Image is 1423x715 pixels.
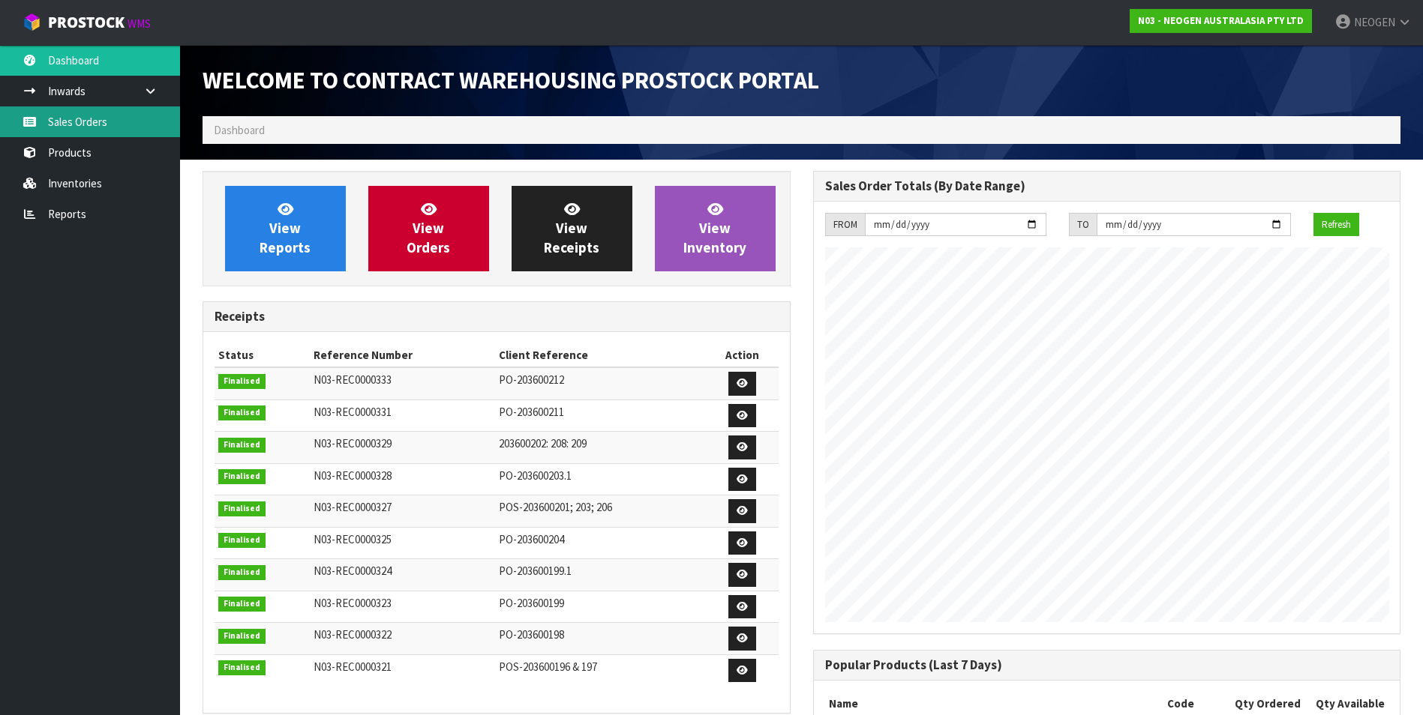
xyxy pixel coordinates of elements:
[218,660,266,675] span: Finalised
[499,627,564,642] span: PO-203600198
[314,500,392,514] span: N03-REC0000327
[683,200,746,256] span: View Inventory
[512,186,632,271] a: ViewReceipts
[1313,213,1359,237] button: Refresh
[499,660,597,674] span: POS-203600196 & 197
[706,343,778,367] th: Action
[368,186,489,271] a: ViewOrders
[314,405,392,419] span: N03-REC0000331
[314,372,392,387] span: N03-REC0000333
[218,565,266,580] span: Finalised
[218,501,266,516] span: Finalised
[314,532,392,546] span: N03-REC0000325
[499,436,587,450] span: 203600202: 208: 209
[1138,14,1304,27] strong: N03 - NEOGEN AUSTRALASIA PTY LTD
[215,310,779,324] h3: Receipts
[215,343,310,367] th: Status
[499,500,612,514] span: POS-203600201; 203; 206
[499,596,564,610] span: PO-203600199
[218,438,266,453] span: Finalised
[310,343,496,367] th: Reference Number
[825,179,1389,193] h3: Sales Order Totals (By Date Range)
[499,564,572,578] span: PO-203600199.1
[495,343,706,367] th: Client Reference
[544,200,599,256] span: View Receipts
[314,627,392,642] span: N03-REC0000322
[225,186,346,271] a: ViewReports
[214,123,265,137] span: Dashboard
[314,436,392,450] span: N03-REC0000329
[314,596,392,610] span: N03-REC0000323
[203,65,819,95] span: Welcome to Contract Warehousing ProStock Portal
[1354,15,1395,29] span: NEOGEN
[314,564,392,578] span: N03-REC0000324
[218,533,266,548] span: Finalised
[407,200,450,256] span: View Orders
[218,374,266,389] span: Finalised
[218,405,266,420] span: Finalised
[260,200,311,256] span: View Reports
[314,660,392,674] span: N03-REC0000321
[128,16,151,31] small: WMS
[218,469,266,484] span: Finalised
[499,532,564,546] span: PO-203600204
[825,658,1389,672] h3: Popular Products (Last 7 Days)
[1069,213,1097,237] div: TO
[314,468,392,483] span: N03-REC0000328
[218,629,266,644] span: Finalised
[655,186,776,271] a: ViewInventory
[48,13,125,32] span: ProStock
[23,13,41,31] img: cube-alt.png
[825,213,865,237] div: FROM
[499,405,564,419] span: PO-203600211
[499,372,564,387] span: PO-203600212
[499,468,572,483] span: PO-203600203.1
[218,597,266,612] span: Finalised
